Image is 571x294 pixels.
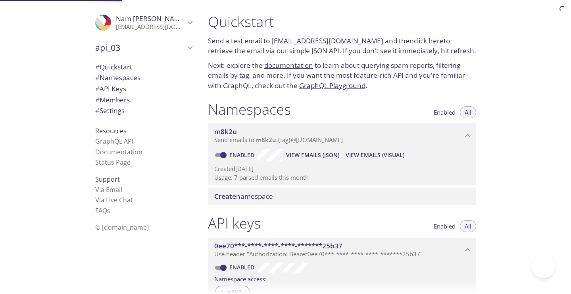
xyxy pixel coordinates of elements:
div: Create namespace [208,188,476,205]
span: api_03 [95,42,185,53]
span: # [95,95,100,104]
button: All [460,220,476,232]
h1: Namespaces [208,100,291,118]
div: m8k2u namespace [208,123,476,148]
button: All [460,106,476,118]
a: FAQ [95,206,110,215]
a: [EMAIL_ADDRESS][DOMAIN_NAME] [271,36,383,45]
span: Support [95,175,120,184]
a: Documentation [95,148,142,156]
span: View Emails (JSON) [286,150,339,160]
span: # [95,84,100,93]
h1: API keys [208,214,261,232]
div: api_03 [89,37,198,58]
span: Create [214,192,236,201]
span: Send emails to . {tag} @[DOMAIN_NAME] [214,136,343,144]
span: Namespaces [95,73,140,82]
a: Via Email [95,185,122,194]
iframe: Help Scout Beacon - Open [531,254,555,278]
div: Members [89,94,198,106]
span: Quickstart [95,62,132,71]
button: View Emails (JSON) [283,149,342,161]
span: View Emails (Visual) [346,150,404,160]
div: Nam Kevin [89,10,198,36]
span: m8k2u [214,127,237,136]
div: Quickstart [89,61,198,73]
a: Via Live Chat [95,196,133,204]
span: m8k2u [256,136,276,144]
p: Created [DATE] [214,165,470,173]
button: Enabled [429,220,460,232]
span: © [DOMAIN_NAME] [95,223,149,232]
a: Enabled [228,263,258,271]
p: [EMAIL_ADDRESS][DOMAIN_NAME] [116,23,185,31]
span: s [107,206,110,215]
span: Resources [95,127,127,135]
div: Team Settings [89,105,198,116]
a: GraphQL API [95,137,133,146]
span: Members [95,95,130,104]
a: Enabled [228,151,258,159]
span: API Keys [95,84,126,93]
div: Namespaces [89,72,198,83]
label: Namespace access: [214,273,267,284]
p: Usage: 7 parsed emails this month [214,173,470,182]
span: # [95,106,100,115]
span: Nam [PERSON_NAME] [116,14,186,23]
button: View Emails (Visual) [342,149,408,161]
a: click here [414,36,444,45]
span: namespace [214,192,273,201]
p: Next: explore the to learn about querying spam reports, filtering emails by tag, and more. If you... [208,60,476,91]
p: Send a test email to and then to retrieve the email via our simple JSON API. If you don't see it ... [208,36,476,56]
button: Enabled [429,106,460,118]
a: Status Page [95,158,131,167]
span: # [95,73,100,82]
span: # [95,62,100,71]
div: API Keys [89,83,198,94]
span: Settings [95,106,125,115]
a: documentation [264,61,313,70]
h1: Quickstart [208,13,476,31]
a: GraphQL Playground [299,81,365,90]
